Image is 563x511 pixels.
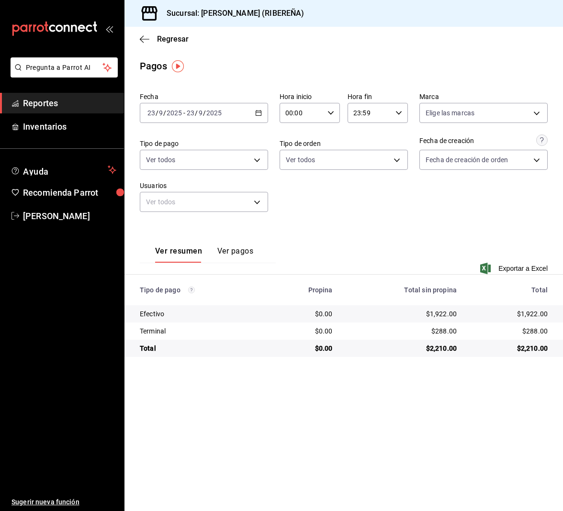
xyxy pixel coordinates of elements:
[419,136,474,146] div: Fecha de creación
[26,63,103,73] span: Pregunta a Parrot AI
[166,109,182,117] input: ----
[275,344,332,353] div: $0.00
[159,8,304,19] h3: Sucursal: [PERSON_NAME] (RIBEREÑA)
[472,309,548,319] div: $1,922.00
[472,286,548,294] div: Total
[11,497,116,507] span: Sugerir nueva función
[23,120,116,133] span: Inventarios
[156,109,158,117] span: /
[188,287,195,293] svg: Los pagos realizados con Pay y otras terminales son montos brutos.
[286,155,315,165] span: Ver todos
[348,286,457,294] div: Total sin propina
[172,60,184,72] img: Tooltip marker
[140,182,268,189] label: Usuarios
[198,109,203,117] input: --
[348,326,457,336] div: $288.00
[140,93,268,100] label: Fecha
[140,286,259,294] div: Tipo de pago
[23,164,104,176] span: Ayuda
[23,97,116,110] span: Reportes
[23,186,116,199] span: Recomienda Parrot
[280,140,408,147] label: Tipo de orden
[140,344,259,353] div: Total
[140,192,268,212] div: Ver todos
[472,344,548,353] div: $2,210.00
[482,263,548,274] button: Exportar a Excel
[157,34,189,44] span: Regresar
[195,109,198,117] span: /
[203,109,206,117] span: /
[348,93,408,100] label: Hora fin
[140,309,259,319] div: Efectivo
[217,246,253,263] button: Ver pagos
[23,210,116,222] span: [PERSON_NAME]
[275,286,332,294] div: Propina
[472,326,548,336] div: $288.00
[11,57,118,78] button: Pregunta a Parrot AI
[7,69,118,79] a: Pregunta a Parrot AI
[280,93,340,100] label: Hora inicio
[155,246,202,263] button: Ver resumen
[275,326,332,336] div: $0.00
[140,59,167,73] div: Pagos
[140,140,268,147] label: Tipo de pago
[426,108,474,118] span: Elige las marcas
[348,344,457,353] div: $2,210.00
[183,109,185,117] span: -
[186,109,195,117] input: --
[163,109,166,117] span: /
[146,155,175,165] span: Ver todos
[105,25,113,33] button: open_drawer_menu
[147,109,156,117] input: --
[140,34,189,44] button: Regresar
[206,109,222,117] input: ----
[158,109,163,117] input: --
[348,309,457,319] div: $1,922.00
[419,93,548,100] label: Marca
[275,309,332,319] div: $0.00
[140,326,259,336] div: Terminal
[426,155,508,165] span: Fecha de creación de orden
[155,246,253,263] div: navigation tabs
